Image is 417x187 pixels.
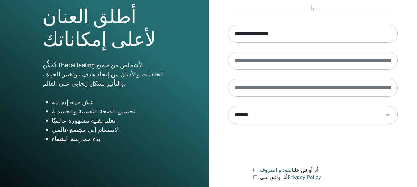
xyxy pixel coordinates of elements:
label: أنا أوافق على [260,174,321,181]
li: بدء ممارسة الشفاء [52,134,166,144]
a: Privacy Policy [288,174,321,180]
li: تعلم تقنية مشهورة عالميًا [52,116,166,125]
label: أنا أوافق على [260,166,319,174]
span: ﻭﺃ [308,4,318,12]
li: الانضمام إلى مجتمع عالمي [52,125,166,134]
li: عش حياة إيجابية [52,97,166,107]
a: البنود و الظروف [260,167,293,173]
iframe: reCAPTCHA [266,133,360,157]
p: تُمكِّن ThetaHealing الأشخاص من جميع الخلفيات والأديان من إيجاد هدف ، وتغيير الحياة ، والتأثير بش... [43,60,166,88]
li: تحسين الصحة النفسية والجسدية [52,107,166,116]
h1: أطلق العنان لأعلى إمكاناتك [43,6,166,51]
